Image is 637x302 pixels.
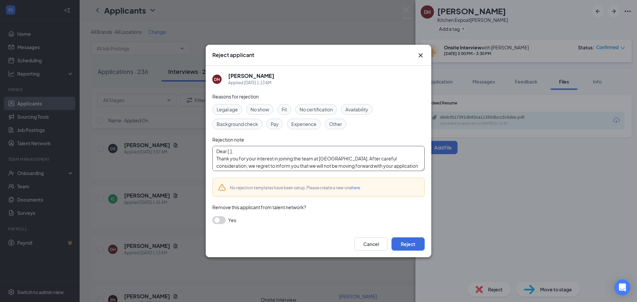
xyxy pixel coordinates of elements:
[228,72,274,80] h5: [PERSON_NAME]
[329,120,342,128] span: Other
[282,106,287,113] span: Fit
[354,237,388,251] button: Cancel
[417,51,425,59] button: Close
[230,185,361,190] span: No rejection templates have been setup. Please create a new one .
[417,51,425,59] svg: Cross
[212,204,306,210] span: Remove this applicant from talent network?
[250,106,269,113] span: No show
[345,106,368,113] span: Availability
[228,216,236,224] span: Yes
[212,51,254,59] h3: Reject applicant
[212,93,259,99] span: Reasons for rejection
[217,120,258,128] span: Background check
[614,279,630,295] div: Open Intercom Messenger
[228,80,274,86] div: Applied [DATE] 1:13 AM
[218,183,226,191] svg: Warning
[214,77,220,82] div: DH
[271,120,279,128] span: Pay
[391,237,425,251] button: Reject
[212,146,425,171] textarea: Dear [ ], Thank you for your interest in joining the team at [GEOGRAPHIC_DATA]. After careful con...
[291,120,317,128] span: Experience
[300,106,333,113] span: No certification
[217,106,238,113] span: Legal age
[212,137,244,143] span: Rejection note
[352,185,360,190] a: here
